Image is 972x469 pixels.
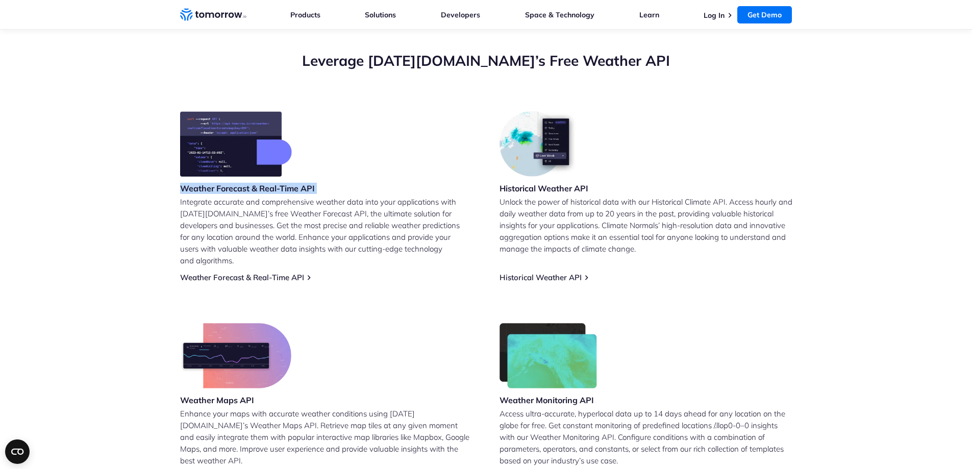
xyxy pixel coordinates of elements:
[500,183,588,194] h3: Historical Weather API
[290,10,320,19] a: Products
[180,408,473,466] p: Enhance your maps with accurate weather conditions using [DATE][DOMAIN_NAME]’s Weather Maps API. ...
[704,11,725,20] a: Log In
[737,6,792,23] a: Get Demo
[500,394,597,406] h3: Weather Monitoring API
[180,196,473,266] p: Integrate accurate and comprehensive weather data into your applications with [DATE][DOMAIN_NAME]...
[500,196,792,255] p: Unlock the power of historical data with our Historical Climate API. Access hourly and daily weat...
[525,10,594,19] a: Space & Technology
[500,273,582,282] a: Historical Weather API
[180,183,315,194] h3: Weather Forecast & Real-Time API
[365,10,396,19] a: Solutions
[441,10,480,19] a: Developers
[180,51,792,70] h2: Leverage [DATE][DOMAIN_NAME]’s Free Weather API
[500,408,792,466] p: Access ultra-accurate, hyperlocal data up to 14 days ahead for any location on the globe for free...
[180,7,246,22] a: Home link
[639,10,659,19] a: Learn
[180,394,291,406] h3: Weather Maps API
[5,439,30,464] button: Open CMP widget
[180,273,304,282] a: Weather Forecast & Real-Time API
